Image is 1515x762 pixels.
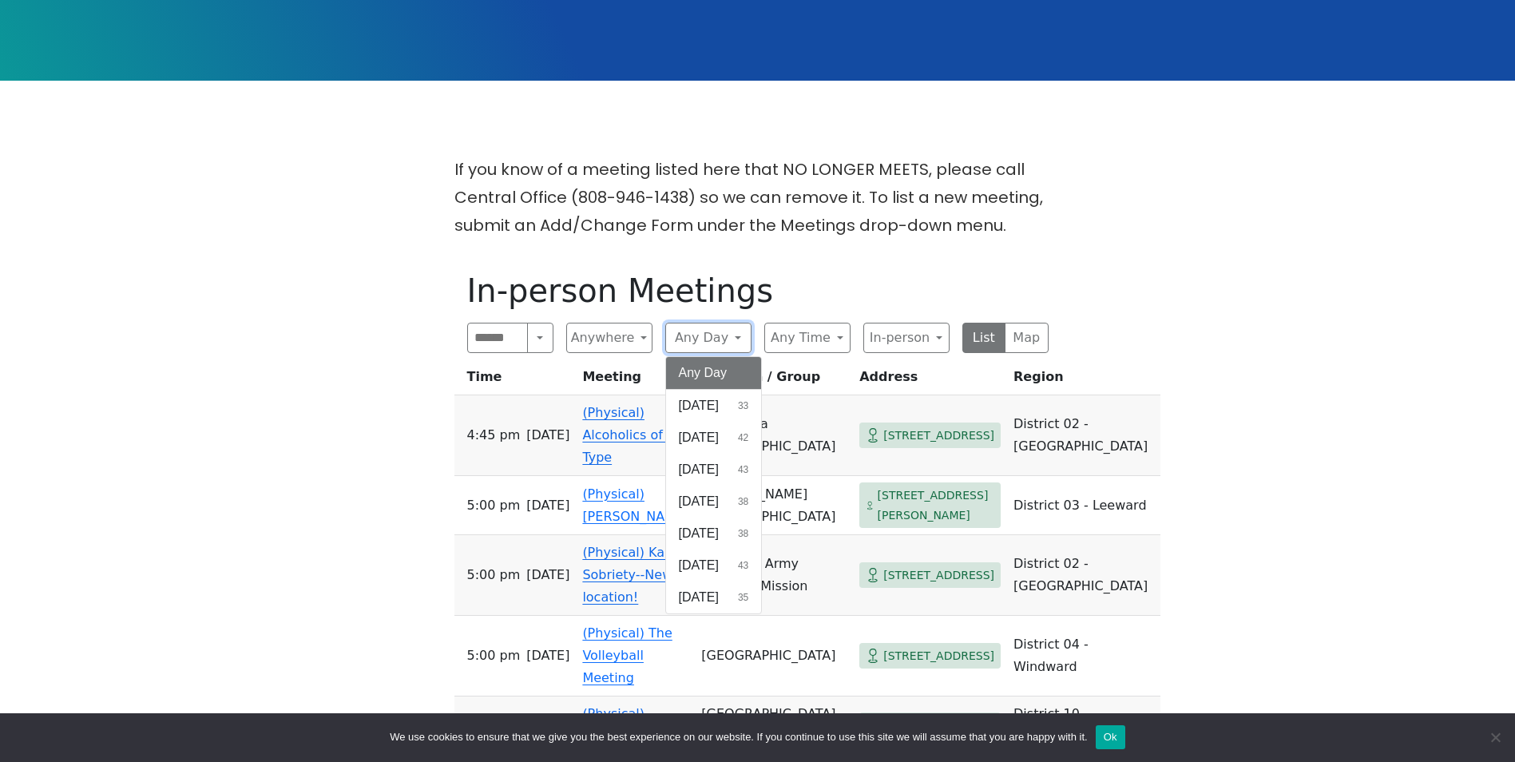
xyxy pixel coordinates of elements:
[1007,366,1160,395] th: Region
[467,645,521,667] span: 5:00 PM
[695,697,853,755] td: [GEOGRAPHIC_DATA] - [GEOGRAPHIC_DATA]
[679,492,719,511] span: [DATE]
[883,566,994,585] span: [STREET_ADDRESS]
[666,518,762,550] button: [DATE]38 results
[1007,697,1160,755] td: District 10 - [GEOGRAPHIC_DATA]
[695,395,853,476] td: Ala Moana [GEOGRAPHIC_DATA]
[582,405,688,465] a: (Physical) Alcoholics of our Type
[666,581,762,613] button: [DATE]35 results
[1007,395,1160,476] td: District 02 - [GEOGRAPHIC_DATA]
[526,494,569,517] span: [DATE]
[467,424,521,446] span: 4:45 PM
[666,454,762,486] button: [DATE]43 results
[526,424,569,446] span: [DATE]
[883,426,994,446] span: [STREET_ADDRESS]
[454,366,577,395] th: Time
[1007,535,1160,616] td: District 02 - [GEOGRAPHIC_DATA]
[526,564,569,586] span: [DATE]
[1007,616,1160,697] td: District 04 - Windward
[467,564,521,586] span: 5:00 PM
[1096,725,1125,749] button: Ok
[962,323,1006,353] button: List
[526,645,569,667] span: [DATE]
[467,272,1049,310] h1: In-person Meetings
[738,399,748,413] span: 33 results
[666,357,762,389] button: Any Day
[679,460,719,479] span: [DATE]
[576,366,695,395] th: Meeting
[582,706,658,744] a: (Physical) Happy Hour
[738,494,748,509] span: 38 results
[666,422,762,454] button: [DATE]42 results
[679,524,719,543] span: [DATE]
[738,558,748,573] span: 43 results
[878,486,995,525] span: [STREET_ADDRESS][PERSON_NAME]
[454,156,1061,240] p: If you know of a meeting listed here that NO LONGER MEETS, please call Central Office (808-946-14...
[1007,476,1160,535] td: District 03 - Leeward
[695,535,853,616] td: Salvation Army Kauluela Mission
[566,323,652,353] button: Anywhere
[666,390,762,422] button: [DATE]33 results
[666,550,762,581] button: [DATE]43 results
[1005,323,1049,353] button: Map
[679,396,719,415] span: [DATE]
[467,494,521,517] span: 5:00 PM
[853,366,1007,395] th: Address
[679,588,719,607] span: [DATE]
[695,476,853,535] td: [PERSON_NAME][GEOGRAPHIC_DATA]
[695,616,853,697] td: [GEOGRAPHIC_DATA]
[863,323,950,353] button: In-person
[695,366,853,395] th: Location / Group
[679,556,719,575] span: [DATE]
[665,323,752,353] button: Any Day
[665,356,763,614] div: Any Day
[666,486,762,518] button: [DATE]38 results
[764,323,851,353] button: Any Time
[390,729,1087,745] span: We use cookies to ensure that we give you the best experience on our website. If you continue to ...
[582,625,672,685] a: (Physical) The Volleyball Meeting
[527,323,553,353] button: Search
[582,545,683,605] a: (Physical) Kalihi Sobriety--New location!
[738,462,748,477] span: 43 results
[738,590,748,605] span: 35 results
[738,526,748,541] span: 38 results
[467,323,529,353] input: Search
[679,428,719,447] span: [DATE]
[883,646,994,666] span: [STREET_ADDRESS]
[582,486,688,524] a: (Physical) [PERSON_NAME]
[738,431,748,445] span: 42 results
[1487,729,1503,745] span: No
